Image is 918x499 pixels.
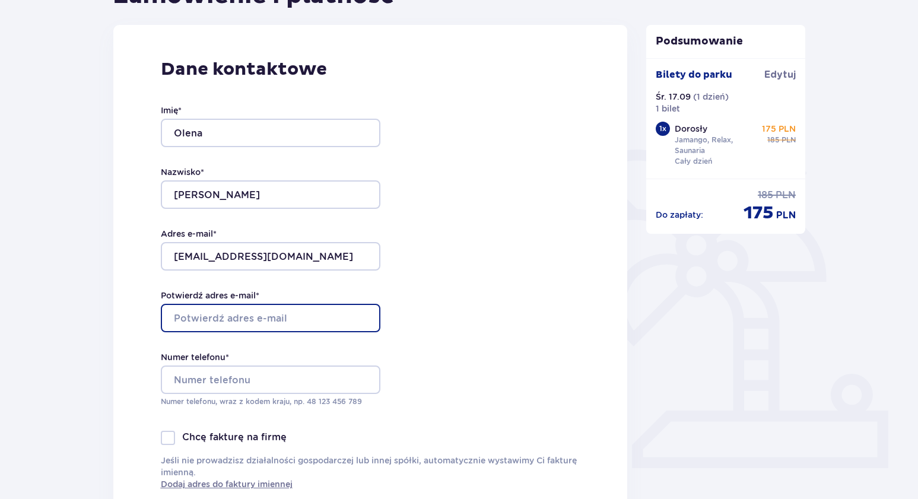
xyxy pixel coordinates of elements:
[161,104,182,116] label: Imię *
[656,122,670,136] div: 1 x
[161,180,380,209] input: Nazwisko
[161,396,380,407] p: Numer telefonu, wraz z kodem kraju, np. 48 ​123 ​456 ​789
[656,103,680,115] p: 1 bilet
[161,166,204,178] label: Nazwisko *
[161,304,380,332] input: Potwierdź adres e-mail
[161,454,580,490] p: Jeśli nie prowadzisz działalności gospodarczej lub innej spółki, automatycznie wystawimy Ci faktu...
[161,365,380,394] input: Numer telefonu
[161,242,380,271] input: Adres e-mail
[776,189,796,202] p: PLN
[161,351,229,363] label: Numer telefonu *
[764,68,796,81] a: Edytuj
[182,431,287,444] p: Chcę fakturę na firmę
[161,58,580,81] p: Dane kontaktowe
[161,119,380,147] input: Imię
[762,123,796,135] p: 175 PLN
[161,478,293,490] a: Dodaj adres do faktury imiennej
[675,135,757,156] p: Jamango, Relax, Saunaria
[758,189,773,202] p: 185
[675,156,712,167] p: Cały dzień
[776,209,796,222] p: PLN
[782,135,796,145] p: PLN
[656,68,732,81] p: Bilety do parku
[675,123,707,135] p: Dorosły
[161,290,259,301] label: Potwierdź adres e-mail *
[161,228,217,240] label: Adres e-mail *
[744,202,774,224] p: 175
[693,91,729,103] p: ( 1 dzień )
[656,209,703,221] p: Do zapłaty :
[767,135,779,145] p: 185
[656,91,691,103] p: Śr. 17.09
[646,34,805,49] p: Podsumowanie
